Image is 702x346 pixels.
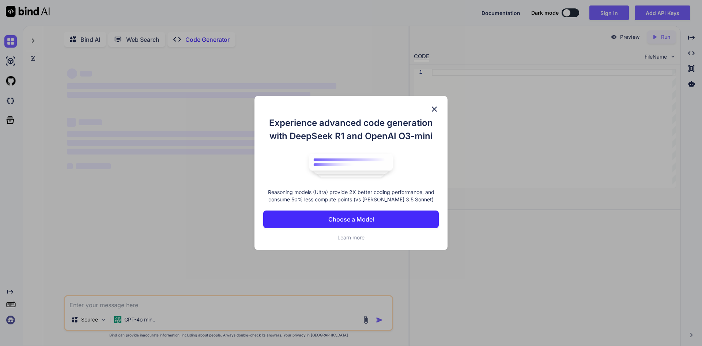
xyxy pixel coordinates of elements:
[263,211,439,228] button: Choose a Model
[263,116,439,143] h1: Experience advanced code generation with DeepSeek R1 and OpenAI O3-mini
[263,189,439,203] p: Reasoning models (Ultra) provide 2X better coding performance, and consume 50% less compute point...
[430,105,439,114] img: close
[303,150,399,182] img: bind logo
[328,215,374,224] p: Choose a Model
[337,234,365,241] span: Learn more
